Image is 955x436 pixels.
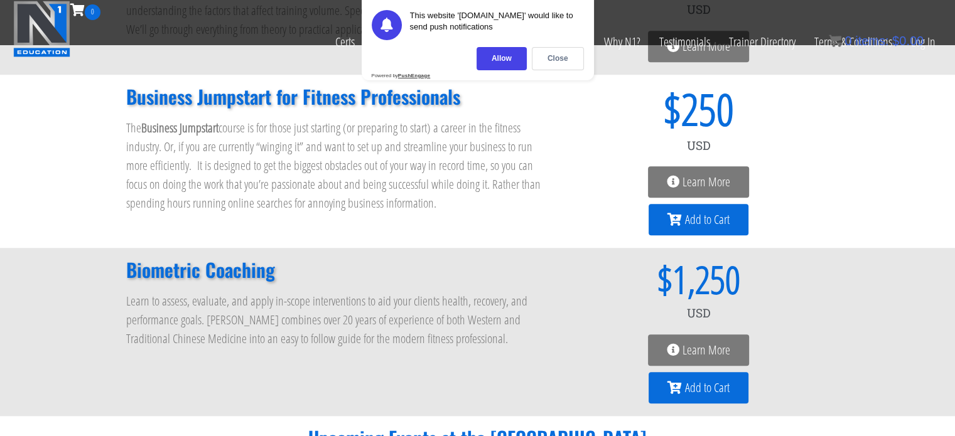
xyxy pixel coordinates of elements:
p: Learn to assess, evaluate, and apply in-scope interventions to aid your clients health, recovery,... [126,292,543,348]
a: Trainer Directory [720,20,805,64]
a: Testimonials [650,20,720,64]
span: $ [892,34,899,48]
div: Powered by [372,73,431,78]
div: Close [532,47,584,70]
strong: PushEngage [398,73,430,78]
div: USD [568,130,829,161]
a: 0 items: $0.00 [829,34,924,48]
a: Terms & Conditions [805,20,902,64]
h2: Biometric Coaching [126,260,543,279]
div: USD [568,298,829,328]
a: Add to Cart [649,204,748,235]
span: 250 [681,87,734,130]
span: Add to Cart [685,213,730,226]
span: Learn More [683,176,730,188]
strong: Business Jumpstart [141,119,219,136]
a: 0 [70,1,100,18]
span: Learn More [683,344,730,356]
div: This website '[DOMAIN_NAME]' would like to send push notifications [410,10,584,40]
p: The course is for those just starting (or preparing to start) a career in the fitness industry. O... [126,119,543,213]
a: Log In [902,20,945,64]
span: items: [855,34,888,48]
img: n1-education [13,1,70,57]
span: Add to Cart [685,381,730,394]
span: 0 [844,34,851,48]
span: 0 [85,4,100,20]
a: Learn More [648,334,749,366]
img: icon11.png [829,35,841,47]
a: Certs [326,20,364,64]
div: Allow [477,47,527,70]
a: Add to Cart [649,372,748,403]
a: Learn More [648,166,749,198]
span: 1,250 [672,260,740,298]
span: $ [568,260,672,298]
h2: Business Jumpstart for Fitness Professionals [126,87,543,106]
a: Why N1? [595,20,650,64]
span: $ [568,87,681,130]
bdi: 0.00 [892,34,924,48]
